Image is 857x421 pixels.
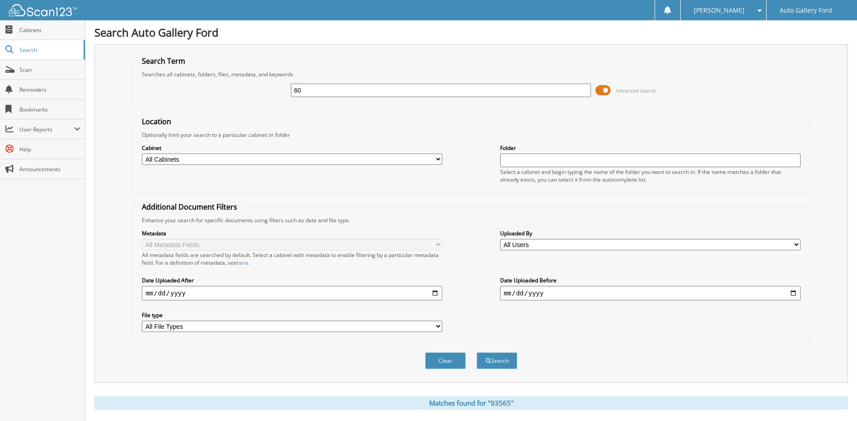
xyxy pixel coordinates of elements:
input: end [500,286,801,300]
div: Matches found for "93565" [94,396,848,410]
iframe: Chat Widget [812,378,857,421]
img: scan123-logo-white.svg [9,4,77,16]
span: Auto Gallery Ford [780,8,832,13]
span: Search [19,46,79,54]
span: Bookmarks [19,106,80,113]
label: Cabinet [142,144,442,152]
label: Metadata [142,229,442,237]
legend: Additional Document Filters [137,202,242,212]
button: Search [477,352,517,369]
label: File type [142,311,442,319]
div: Select a cabinet and begin typing the name of the folder you want to search in. If the name match... [500,168,801,183]
legend: Search Term [137,56,190,66]
div: Optionally limit your search to a particular cabinet or folder [137,131,805,139]
span: Reminders [19,86,80,94]
span: Help [19,145,80,153]
span: [PERSON_NAME] [694,8,745,13]
span: Scan [19,66,80,74]
span: Announcements [19,165,80,173]
label: Uploaded By [500,229,801,237]
input: start [142,286,442,300]
button: Clear [425,352,466,369]
div: Enhance your search for specific documents using filters such as date and file type. [137,216,805,224]
span: User Reports [19,126,74,133]
a: here [237,259,248,267]
label: Folder [500,144,801,152]
span: Advanced Search [616,87,656,94]
span: Cabinets [19,26,80,34]
label: Date Uploaded After [142,276,442,284]
label: Date Uploaded Before [500,276,801,284]
legend: Location [137,117,176,126]
h1: Search Auto Gallery Ford [94,25,848,40]
div: All metadata fields are searched by default. Select a cabinet with metadata to enable filtering b... [142,251,442,267]
div: Searches all cabinets, folders, files, metadata, and keywords [137,70,805,78]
